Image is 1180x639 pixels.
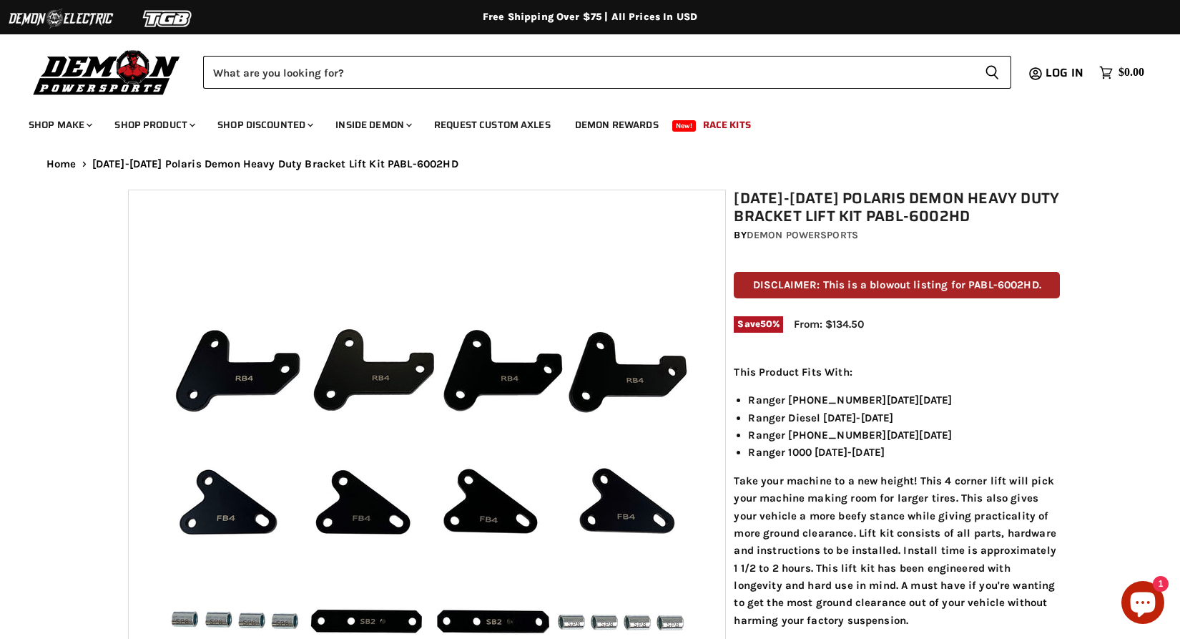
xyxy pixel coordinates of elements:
span: From: $134.50 [794,318,864,331]
form: Product [203,56,1011,89]
inbox-online-store-chat: Shopify online store chat [1117,581,1169,628]
p: This Product Fits With: [734,364,1060,381]
p: DISCLAIMER: This is a blowout listing for PABL-6002HD. [734,272,1060,298]
li: Ranger Diesel [DATE]-[DATE] [748,409,1060,426]
a: Inside Demon [325,110,421,140]
input: Search [203,56,973,89]
img: Demon Powersports [29,47,185,97]
h1: [DATE]-[DATE] Polaris Demon Heavy Duty Bracket Lift Kit PABL-6002HD [734,190,1060,225]
a: Demon Rewards [564,110,669,140]
span: Log in [1046,64,1083,82]
a: Shop Make [18,110,101,140]
div: Free Shipping Over $75 | All Prices In USD [18,11,1162,24]
button: Search [973,56,1011,89]
img: Demon Electric Logo 2 [7,5,114,32]
a: $0.00 [1092,62,1151,83]
li: Ranger [PHONE_NUMBER][DATE][DATE] [748,426,1060,444]
a: Log in [1039,67,1092,79]
li: Ranger [PHONE_NUMBER][DATE][DATE] [748,391,1060,409]
img: TGB Logo 2 [114,5,222,32]
ul: Main menu [18,104,1141,140]
span: $0.00 [1118,66,1144,79]
nav: Breadcrumbs [18,158,1162,170]
span: [DATE]-[DATE] Polaris Demon Heavy Duty Bracket Lift Kit PABL-6002HD [92,158,458,170]
a: Request Custom Axles [423,110,561,140]
span: New! [672,120,697,132]
a: Demon Powersports [747,229,858,241]
a: Race Kits [692,110,762,140]
li: Ranger 1000 [DATE]-[DATE] [748,444,1060,461]
a: Shop Product [104,110,204,140]
div: by [734,228,1060,243]
a: Home [46,158,77,170]
div: Take your machine to a new height! This 4 corner lift will pick your machine making room for larg... [734,364,1060,629]
span: 50 [760,318,772,329]
a: Shop Discounted [207,110,322,140]
span: Save % [734,316,783,332]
